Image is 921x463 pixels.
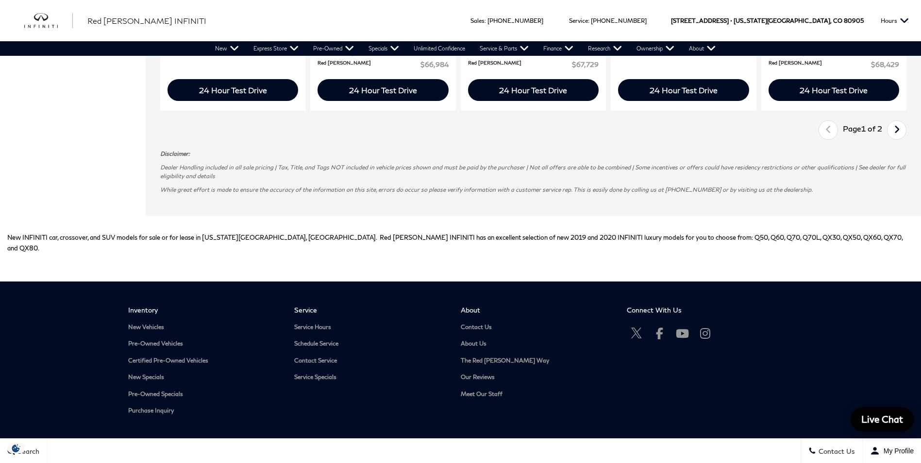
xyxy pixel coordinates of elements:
span: Red [PERSON_NAME] INFINITI [87,16,206,25]
div: 24 Hour Test Drive - INFINITI QX60 Sport AWD [167,79,298,101]
span: Search [15,447,39,455]
a: Open Facebook in a new window [650,324,669,343]
a: Open Twitter in a new window [627,324,646,343]
div: 24 Hour Test Drive - INFINITI QX60 Autograph AWD [769,79,899,101]
a: next page [887,122,907,138]
a: Pre-Owned Vehicles [128,340,280,347]
span: $66,984 [420,59,449,69]
a: Research [581,41,629,56]
div: 24 Hour Test Drive [800,85,868,95]
a: The Red [PERSON_NAME] Way [461,357,613,364]
div: 24 Hour Test Drive [199,85,267,95]
span: : [588,17,589,24]
a: Live Chat [851,407,914,431]
span: Service [569,17,588,24]
span: : [485,17,486,24]
div: 24 Hour Test Drive - INFINITI QX60 Autograph AWD [618,79,749,101]
span: Red [PERSON_NAME] [468,59,572,69]
span: My Profile [880,447,914,455]
a: Unlimited Confidence [406,41,472,56]
a: Specials [361,41,406,56]
p: While great effort is made to ensure the accuracy of the information on this site, errors do occu... [160,185,906,194]
a: Our Reviews [461,374,613,381]
a: Service Hours [294,324,446,331]
a: Ownership [629,41,682,56]
a: Pre-Owned [306,41,361,56]
section: Click to Open Cookie Consent Modal [5,443,27,453]
p: New INFINITI car, crossover, and SUV models for sale or for lease in [US_STATE][GEOGRAPHIC_DATA],... [7,232,914,253]
span: Red [PERSON_NAME] [769,59,871,69]
div: 24 Hour Test Drive [349,85,417,95]
a: About [682,41,723,56]
div: 24 Hour Test Drive [650,85,718,95]
span: Inventory [128,306,280,314]
a: Red [PERSON_NAME] INFINITI [87,15,206,27]
a: Finance [536,41,581,56]
span: Connect With Us [627,306,779,314]
div: 24 Hour Test Drive - INFINITI QX60 Autograph AWD [468,79,599,101]
a: Red [PERSON_NAME] $68,429 [769,59,899,69]
a: Contact Us [461,324,613,331]
span: Red [PERSON_NAME] [318,59,420,69]
a: About Us [461,340,613,347]
img: INFINITI [24,13,73,29]
a: Service Specials [294,374,446,381]
a: Schedule Service [294,340,446,347]
span: $67,729 [572,59,599,69]
span: Contact Us [816,447,855,455]
nav: Main Navigation [208,41,723,56]
span: Service [294,306,446,314]
a: [PHONE_NUMBER] [487,17,543,24]
a: Contact Service [294,357,446,364]
span: $68,429 [871,59,899,69]
a: New Specials [128,374,280,381]
a: Meet Our Staff [461,391,613,398]
span: Live Chat [856,413,908,425]
strong: Disclaimer: [160,150,190,157]
a: Purchase Inquiry [128,407,280,414]
a: Pre-Owned Specials [128,391,280,398]
span: About [461,306,613,314]
a: Open Instagram in a new window [695,324,715,343]
p: Dealer Handling included in all sale pricing | Tax, Title, and Tags NOT included in vehicle price... [160,163,906,181]
a: Red [PERSON_NAME] $67,729 [468,59,599,69]
a: Red [PERSON_NAME] $66,984 [318,59,448,69]
span: Sales [470,17,485,24]
div: Page 1 of 2 [838,120,887,140]
a: New [208,41,246,56]
a: New Vehicles [128,324,280,331]
a: [PHONE_NUMBER] [591,17,647,24]
div: 24 Hour Test Drive - INFINITI QX60 Autograph AWD [318,79,448,101]
a: infiniti [24,13,73,29]
a: Express Store [246,41,306,56]
a: Open Youtube-play in a new window [672,324,692,343]
a: Certified Pre-Owned Vehicles [128,357,280,364]
a: [STREET_ADDRESS] • [US_STATE][GEOGRAPHIC_DATA], CO 80905 [671,17,864,24]
img: Opt-Out Icon [5,443,27,453]
a: Service & Parts [472,41,536,56]
button: Open user profile menu [863,439,921,463]
div: 24 Hour Test Drive [499,85,567,95]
